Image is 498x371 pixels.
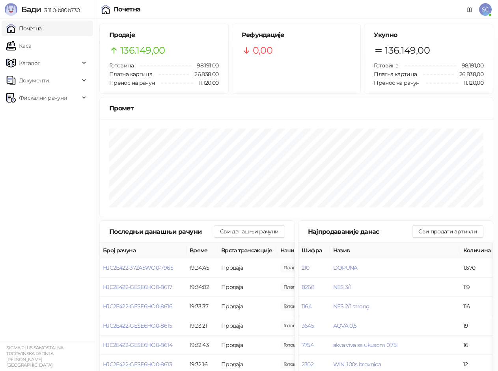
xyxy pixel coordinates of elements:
[19,90,67,106] span: Фискални рачуни
[193,78,218,87] span: 11.120,00
[19,55,40,71] span: Каталог
[21,5,41,14] span: Бади
[333,303,370,310] button: NES 2/1 strong
[298,243,330,258] th: Шифра
[374,71,417,78] span: Платна картица
[302,322,314,329] button: 3645
[302,283,314,291] button: 8268
[187,297,218,316] td: 19:33:37
[458,78,483,87] span: 11.120,00
[330,243,460,258] th: Назив
[5,3,17,16] img: Logo
[218,316,277,336] td: Продаја
[460,243,496,258] th: Количина
[103,264,173,271] button: HJC2E422-372A5WO0-7965
[109,79,155,86] span: Пренос на рачун
[302,264,310,271] button: 210
[187,258,218,278] td: 19:34:45
[374,79,419,86] span: Пренос на рачун
[187,278,218,297] td: 19:34:02
[103,283,172,291] button: HJC2E422-GESE6HO0-8617
[460,316,496,336] td: 19
[302,361,313,368] button: 2302
[109,227,214,237] div: Последњи данашњи рачуни
[109,30,219,40] h5: Продаје
[479,3,492,16] span: SČ
[374,62,398,69] span: Готовина
[218,243,277,258] th: Врста трансакције
[114,6,141,13] div: Почетна
[456,61,483,70] span: 98.191,00
[187,243,218,258] th: Време
[280,302,307,311] span: 900,00
[280,341,307,349] span: 430,00
[460,258,496,278] td: 1.670
[412,225,483,238] button: Сви продати артикли
[109,103,483,113] div: Промет
[463,3,476,16] a: Документација
[333,361,381,368] button: WIN. 100s brovnica
[460,336,496,355] td: 16
[191,61,218,70] span: 98.191,00
[6,345,63,368] small: SIGMA PLUS SAMOSTALNA TRGOVINSKA RADNJA [PERSON_NAME] [GEOGRAPHIC_DATA]
[374,30,483,40] h5: Укупно
[308,227,412,237] div: Најпродаваније данас
[109,62,134,69] span: Готовина
[242,30,351,40] h5: Рефундације
[218,258,277,278] td: Продаја
[385,43,430,58] span: 136.149,00
[460,297,496,316] td: 116
[280,283,323,291] span: 490,00
[218,336,277,355] td: Продаја
[103,361,172,368] button: HJC2E422-GESE6HO0-8613
[103,322,172,329] button: HJC2E422-GESE6HO0-8615
[100,243,187,258] th: Број рачуна
[302,303,311,310] button: 1164
[333,264,358,271] button: DOPUNA
[103,303,172,310] button: HJC2E422-GESE6HO0-8616
[333,322,357,329] button: AQVA 0,5
[280,360,307,369] span: 510,00
[280,263,323,272] span: 880,00
[187,316,218,336] td: 19:33:21
[277,243,356,258] th: Начини плаћања
[6,21,42,36] a: Почетна
[302,341,313,349] button: 7754
[189,70,218,78] span: 26.838,00
[333,341,398,349] button: akva viva sa ukusom 0,75l
[41,7,80,14] span: 3.11.0-b80b730
[253,43,272,58] span: 0,00
[103,341,172,349] button: HJC2E422-GESE6HO0-8614
[19,73,49,88] span: Документи
[333,283,352,291] button: NES 3/1
[6,38,31,54] a: Каса
[214,225,285,238] button: Сви данашњи рачуни
[280,321,307,330] span: 160,00
[218,278,277,297] td: Продаја
[187,336,218,355] td: 19:32:43
[218,297,277,316] td: Продаја
[454,70,483,78] span: 26.838,00
[120,43,165,58] span: 136.149,00
[109,71,152,78] span: Платна картица
[460,278,496,297] td: 119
